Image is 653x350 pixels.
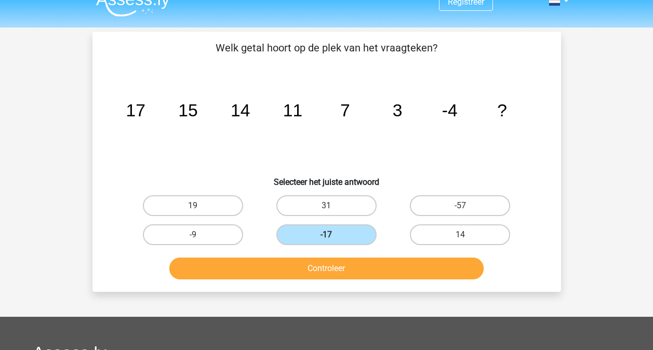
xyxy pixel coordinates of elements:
[143,195,243,216] label: 19
[276,195,377,216] label: 31
[392,101,402,120] tspan: 3
[410,224,510,245] label: 14
[143,224,243,245] label: -9
[109,169,544,187] h6: Selecteer het juiste antwoord
[410,195,510,216] label: -57
[276,224,377,245] label: -17
[283,101,302,120] tspan: 11
[178,101,197,120] tspan: 15
[231,101,250,120] tspan: 14
[169,258,484,279] button: Controleer
[497,101,507,120] tspan: ?
[109,40,544,56] p: Welk getal hoort op de plek van het vraagteken?
[442,101,457,120] tspan: -4
[126,101,145,120] tspan: 17
[340,101,350,120] tspan: 7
